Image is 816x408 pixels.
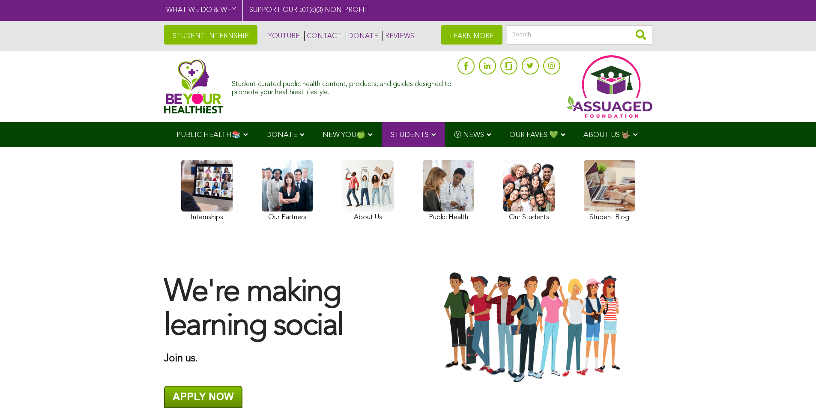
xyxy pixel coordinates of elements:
img: glassdoor [505,62,511,70]
span: PUBLIC HEALTH📚 [176,131,241,139]
iframe: Chat Widget [773,367,816,408]
a: STUDENT INTERNSHIP [164,25,257,45]
h1: We're making learning social [164,276,400,344]
a: REVIEWS [383,31,414,41]
a: LEARN MORE [441,25,502,45]
span: STUDENTS [391,131,429,139]
span: Ⓥ NEWS [454,131,484,139]
span: OUR FAVES 💚 [509,131,558,139]
span: NEW YOU🍏 [323,131,365,139]
img: Assuaged App [567,55,652,118]
span: ABOUT US 🤟🏽 [583,131,631,139]
a: YOUTUBE [266,31,300,41]
div: Navigation Menu [164,122,652,147]
img: Assuaged [164,59,224,113]
input: Search [507,25,652,45]
a: DONATE [346,31,378,41]
img: Group-Of-Students-Assuaged [417,271,652,384]
a: CONTACT [304,31,341,41]
strong: Join us. [164,354,198,364]
span: DONATE [266,131,297,139]
div: Student-curated public health content, products, and guides designed to promote your healthiest l... [232,76,453,97]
